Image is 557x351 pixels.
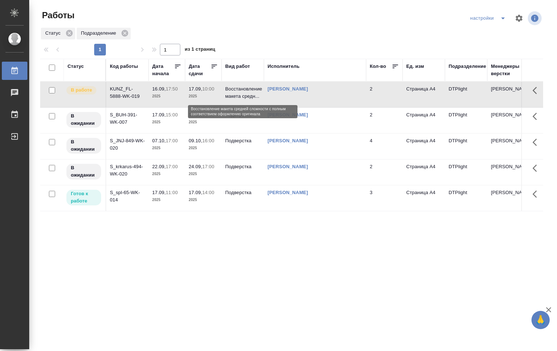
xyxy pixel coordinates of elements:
[491,85,526,93] p: [PERSON_NAME]
[66,163,102,180] div: Исполнитель назначен, приступать к работе пока рано
[166,138,178,143] p: 17:00
[366,134,403,159] td: 4
[152,164,166,169] p: 22.09,
[189,196,218,204] p: 2025
[528,82,546,99] button: Здесь прячутся важные кнопки
[66,137,102,154] div: Исполнитель назначен, приступать к работе пока рано
[528,185,546,203] button: Здесь прячутся важные кнопки
[366,82,403,107] td: 2
[110,63,138,70] div: Код работы
[268,138,308,143] a: [PERSON_NAME]
[41,28,75,39] div: Статус
[445,185,487,211] td: DTPlight
[71,164,97,179] p: В ожидании
[528,134,546,151] button: Здесь прячутся важные кнопки
[491,137,526,144] p: [PERSON_NAME]
[445,108,487,133] td: DTPlight
[189,86,202,92] p: 17.09,
[189,138,202,143] p: 09.10,
[491,189,526,196] p: [PERSON_NAME]
[68,63,84,70] div: Статус
[403,82,445,107] td: Страница А4
[152,112,166,117] p: 17.09,
[106,134,149,159] td: S_JNJ-849-WK-020
[449,63,486,70] div: Подразделение
[528,159,546,177] button: Здесь прячутся важные кнопки
[531,311,550,329] button: 🙏
[40,9,74,21] span: Работы
[66,85,102,95] div: Исполнитель выполняет работу
[225,85,260,100] p: Восстановление макета средн...
[189,190,202,195] p: 17.09,
[66,189,102,206] div: Исполнитель может приступить к работе
[225,163,260,170] p: Подверстка
[106,82,149,107] td: KUNZ_FL-5888-WK-019
[528,11,543,25] span: Посмотреть информацию
[403,159,445,185] td: Страница А4
[166,190,178,195] p: 11:00
[268,86,308,92] a: [PERSON_NAME]
[202,138,214,143] p: 16:00
[106,159,149,185] td: S_krkarus-494-WK-020
[189,170,218,178] p: 2025
[534,312,547,328] span: 🙏
[403,134,445,159] td: Страница А4
[202,86,214,92] p: 10:00
[366,159,403,185] td: 2
[152,93,181,100] p: 2025
[166,164,178,169] p: 17:00
[189,144,218,152] p: 2025
[81,30,119,37] p: Подразделение
[106,108,149,133] td: S_BUH-391-WK-007
[366,185,403,211] td: 3
[225,111,260,119] p: Подверстка
[366,108,403,133] td: 2
[166,112,178,117] p: 15:00
[106,185,149,211] td: S_spl-65-WK-014
[268,63,300,70] div: Исполнитель
[202,190,214,195] p: 14:00
[268,112,308,117] a: [PERSON_NAME]
[71,86,92,94] p: В работе
[445,134,487,159] td: DTPlight
[491,63,526,77] div: Менеджеры верстки
[152,138,166,143] p: 07.10,
[370,63,386,70] div: Кол-во
[152,119,181,126] p: 2025
[202,164,214,169] p: 17:00
[225,137,260,144] p: Подверстка
[403,108,445,133] td: Страница А4
[225,63,250,70] div: Вид работ
[152,86,166,92] p: 16.09,
[152,144,181,152] p: 2025
[528,108,546,125] button: Здесь прячутся важные кнопки
[189,93,218,100] p: 2025
[491,163,526,170] p: [PERSON_NAME]
[189,119,218,126] p: 2025
[152,63,174,77] div: Дата начала
[491,111,526,119] p: [PERSON_NAME]
[152,196,181,204] p: 2025
[185,45,215,55] span: из 1 страниц
[403,185,445,211] td: Страница А4
[71,190,97,205] p: Готов к работе
[225,189,260,196] p: Подверстка
[445,82,487,107] td: DTPlight
[510,9,528,27] span: Настроить таблицу
[77,28,131,39] div: Подразделение
[45,30,63,37] p: Статус
[189,63,211,77] div: Дата сдачи
[202,112,214,117] p: 16:00
[71,112,97,127] p: В ожидании
[445,159,487,185] td: DTPlight
[406,63,424,70] div: Ед. изм
[268,164,308,169] a: [PERSON_NAME]
[189,164,202,169] p: 24.09,
[152,190,166,195] p: 17.09,
[166,86,178,92] p: 17:50
[71,138,97,153] p: В ожидании
[152,170,181,178] p: 2025
[189,112,202,117] p: 17.09,
[468,12,510,24] div: split button
[268,190,308,195] a: [PERSON_NAME]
